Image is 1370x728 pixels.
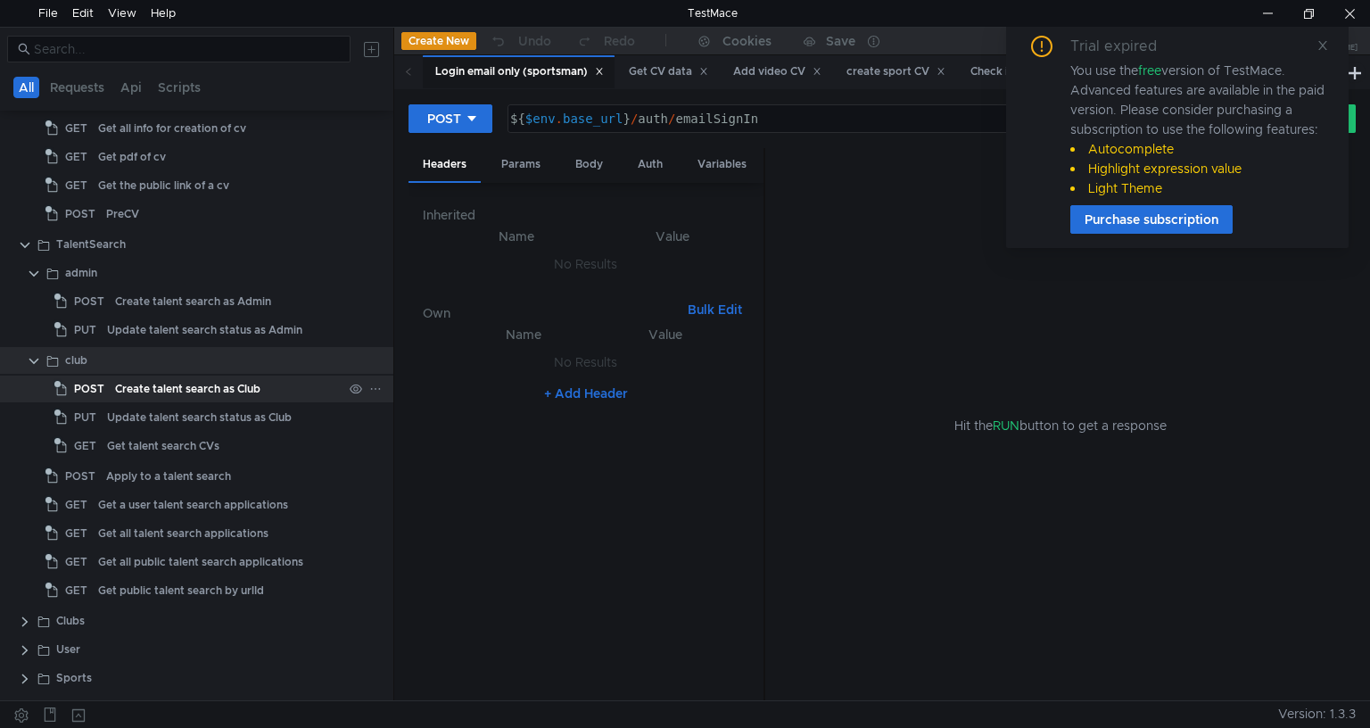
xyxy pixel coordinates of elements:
th: Name [437,226,596,247]
div: Get all public talent search applications [98,549,303,575]
div: club [65,347,87,374]
div: Body [561,148,617,181]
nz-embed-empty: No Results [554,256,617,272]
button: Purchase subscription [1070,205,1233,234]
span: GET [65,492,87,518]
div: Params [487,148,555,181]
div: Check if user has a CV [970,62,1100,81]
span: Hit the button to get a response [954,416,1167,435]
span: GET [65,577,87,604]
div: Get all info for creation of cv [98,115,246,142]
span: free [1138,62,1161,79]
div: PreCV [106,201,139,227]
span: POST [65,201,95,227]
div: create sport CV [846,62,945,81]
button: Undo [476,28,564,54]
div: Sports [56,665,92,691]
div: Get all talent search applications [98,520,268,547]
span: PUT [74,317,96,343]
div: TalentSearch [56,231,126,258]
span: POST [74,288,104,315]
div: Undo [518,30,551,52]
button: Create New [401,32,476,50]
div: Create talent search as Club [115,376,260,402]
button: Api [115,77,147,98]
span: Version: 1.3.3 [1278,701,1356,727]
div: Update talent search status as Admin [107,317,302,343]
h6: Own [423,302,681,324]
div: Update talent search status as Club [107,404,292,431]
button: Scripts [153,77,206,98]
div: POST [427,109,461,128]
button: Requests [45,77,110,98]
button: All [13,77,39,98]
span: RUN [993,418,1019,434]
th: Name [451,324,596,345]
span: GET [65,144,87,170]
li: Highlight expression value [1070,159,1327,178]
div: Get a user talent search applications [98,492,288,518]
button: local [993,27,1117,55]
span: GET [65,172,87,199]
span: GET [74,433,96,459]
li: Autocomplete [1070,139,1327,159]
div: Apply to a talent search [106,463,231,490]
div: Get pdf of cv [98,144,166,170]
div: Sponsors [56,693,106,720]
div: You use the version of TestMace. Advanced features are available in the paid version. Please cons... [1070,61,1327,198]
div: Headers [409,148,481,183]
span: GET [65,549,87,575]
li: Light Theme [1070,178,1327,198]
div: Save [826,35,855,47]
span: POST [65,463,95,490]
th: Value [596,324,735,345]
div: Redo [604,30,635,52]
div: Get CV data [629,62,708,81]
div: Cookies [722,30,772,52]
div: Add video CV [733,62,821,81]
div: Get public talent search by urlId [98,577,264,604]
div: Trial expired [1070,36,1178,57]
th: Value [596,226,749,247]
div: Get the public link of a cv [98,172,229,199]
div: Auth [623,148,677,181]
button: POST [409,104,492,133]
button: Redo [564,28,648,54]
input: Search... [34,39,340,59]
div: User [56,636,80,663]
button: Bulk Edit [681,299,749,320]
nz-embed-empty: No Results [554,354,617,370]
span: PUT [74,404,96,431]
span: GET [65,115,87,142]
div: Create talent search as Admin [115,288,271,315]
button: + Add Header [537,383,635,404]
div: Clubs [56,608,85,634]
div: Variables [683,148,761,181]
h6: Inherited [423,204,749,226]
span: GET [65,520,87,547]
div: Login email only (sportsman) [435,62,604,81]
span: POST [74,376,104,402]
div: Get talent search CVs [107,433,219,459]
div: admin [65,260,97,286]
